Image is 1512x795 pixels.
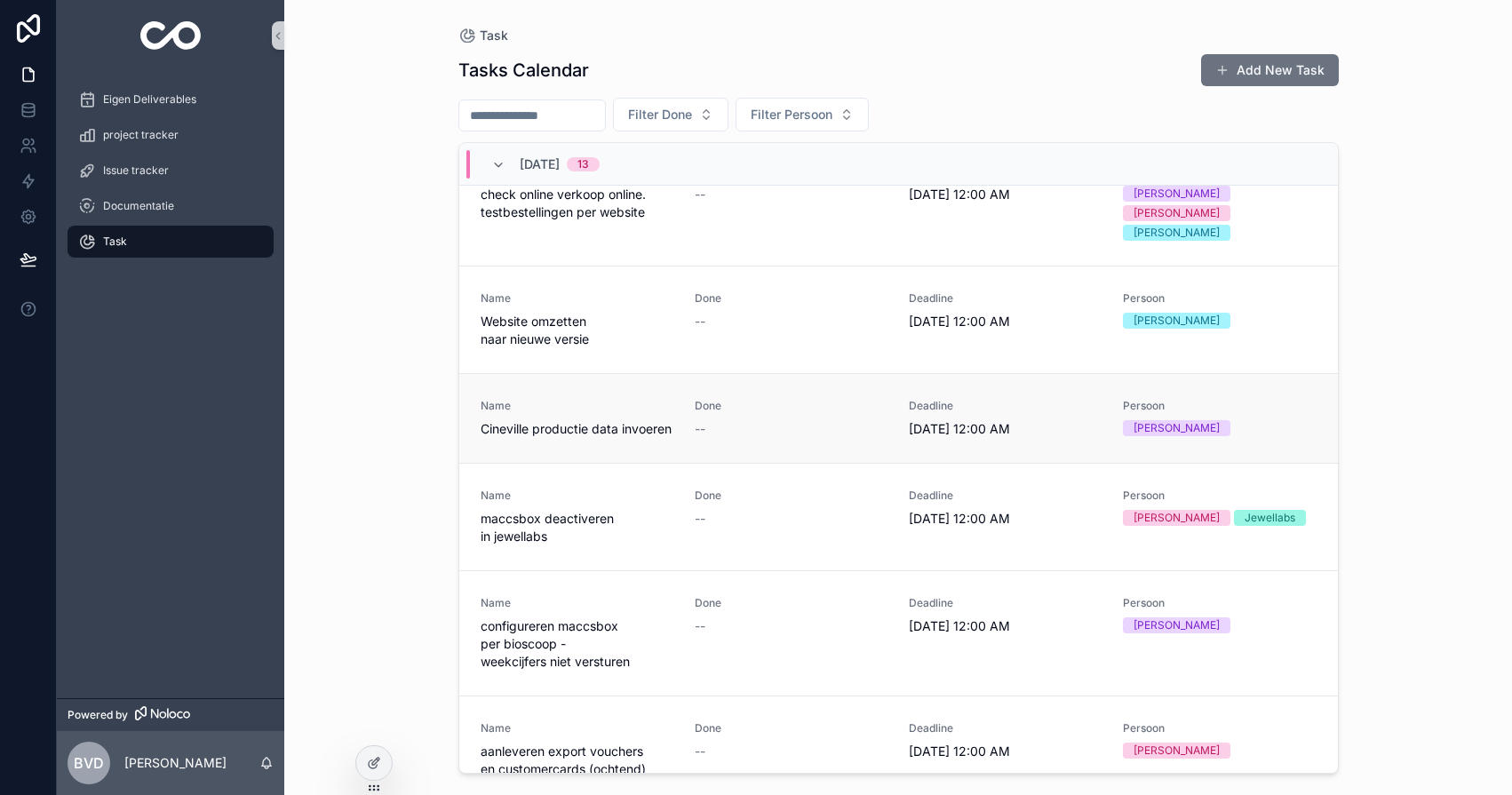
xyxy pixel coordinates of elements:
[103,128,179,142] span: project tracker
[1123,291,1316,306] span: Persoon
[458,58,589,83] h1: Tasks Calendar
[74,752,104,774] span: Bvd
[68,119,274,151] a: project tracker
[103,92,196,107] span: Eigen Deliverables
[481,617,673,671] span: configureren maccsbox per bioscoop - weekcijfers niet versturen
[1134,743,1220,759] div: [PERSON_NAME]
[68,708,128,722] span: Powered by
[909,399,1102,413] span: Deadline
[695,186,705,203] span: --
[1123,596,1316,610] span: Persoon
[909,617,1102,635] span: [DATE] 12:00 AM
[695,596,887,610] span: Done
[909,510,1102,528] span: [DATE] 12:00 AM
[459,266,1338,373] a: NameWebsite omzetten naar nieuwe versieDone--Deadline[DATE] 12:00 AMPersoon[PERSON_NAME]
[1134,205,1220,221] div: [PERSON_NAME]
[57,698,284,731] a: Powered by
[481,186,673,221] span: check online verkoop online. testbestellingen per website
[695,743,705,760] span: --
[909,420,1102,438] span: [DATE] 12:00 AM
[613,98,728,131] button: Select Button
[1134,313,1220,329] div: [PERSON_NAME]
[736,98,869,131] button: Select Button
[1123,721,1316,735] span: Persoon
[481,743,673,778] span: aanleveren export vouchers en customercards (ochtend)
[481,313,673,348] span: Website omzetten naar nieuwe versie
[695,721,887,735] span: Done
[480,27,508,44] span: Task
[459,373,1338,463] a: NameCineville productie data invoerenDone--Deadline[DATE] 12:00 AMPersoon[PERSON_NAME]
[751,106,832,123] span: Filter Persoon
[1134,510,1220,526] div: [PERSON_NAME]
[68,83,274,115] a: Eigen Deliverables
[481,489,673,503] span: Name
[459,139,1338,266] a: Namecheck online verkoop online. testbestellingen per websiteDone--Deadline[DATE] 12:00 AMPersoon...
[1134,617,1220,633] div: [PERSON_NAME]
[459,463,1338,570] a: Namemaccsbox deactiveren in jewellabsDone--Deadline[DATE] 12:00 AMPersoon[PERSON_NAME]Jewellabs
[68,155,274,187] a: Issue tracker
[481,596,673,610] span: Name
[628,106,692,123] span: Filter Done
[1201,54,1339,86] button: Add New Task
[481,420,673,438] span: Cineville productie data invoeren
[481,399,673,413] span: Name
[1134,420,1220,436] div: [PERSON_NAME]
[909,186,1102,203] span: [DATE] 12:00 AM
[481,721,673,735] span: Name
[909,313,1102,330] span: [DATE] 12:00 AM
[1123,399,1316,413] span: Persoon
[520,155,560,173] span: [DATE]
[68,226,274,258] a: Task
[1134,225,1220,241] div: [PERSON_NAME]
[103,163,169,178] span: Issue tracker
[458,27,508,44] a: Task
[909,743,1102,760] span: [DATE] 12:00 AM
[459,570,1338,696] a: Nameconfigureren maccsbox per bioscoop - weekcijfers niet versturenDone--Deadline[DATE] 12:00 AMP...
[1123,489,1316,503] span: Persoon
[695,291,887,306] span: Done
[1245,510,1295,526] div: Jewellabs
[1134,186,1220,202] div: [PERSON_NAME]
[140,21,202,50] img: App logo
[577,157,589,171] div: 13
[124,754,227,772] p: [PERSON_NAME]
[695,420,705,438] span: --
[695,617,705,635] span: --
[909,291,1102,306] span: Deadline
[909,721,1102,735] span: Deadline
[481,510,673,545] span: maccsbox deactiveren in jewellabs
[481,291,673,306] span: Name
[909,489,1102,503] span: Deadline
[695,489,887,503] span: Done
[909,596,1102,610] span: Deadline
[68,190,274,222] a: Documentatie
[103,235,127,249] span: Task
[57,71,284,281] div: scrollable content
[695,510,705,528] span: --
[695,399,887,413] span: Done
[695,313,705,330] span: --
[103,199,174,213] span: Documentatie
